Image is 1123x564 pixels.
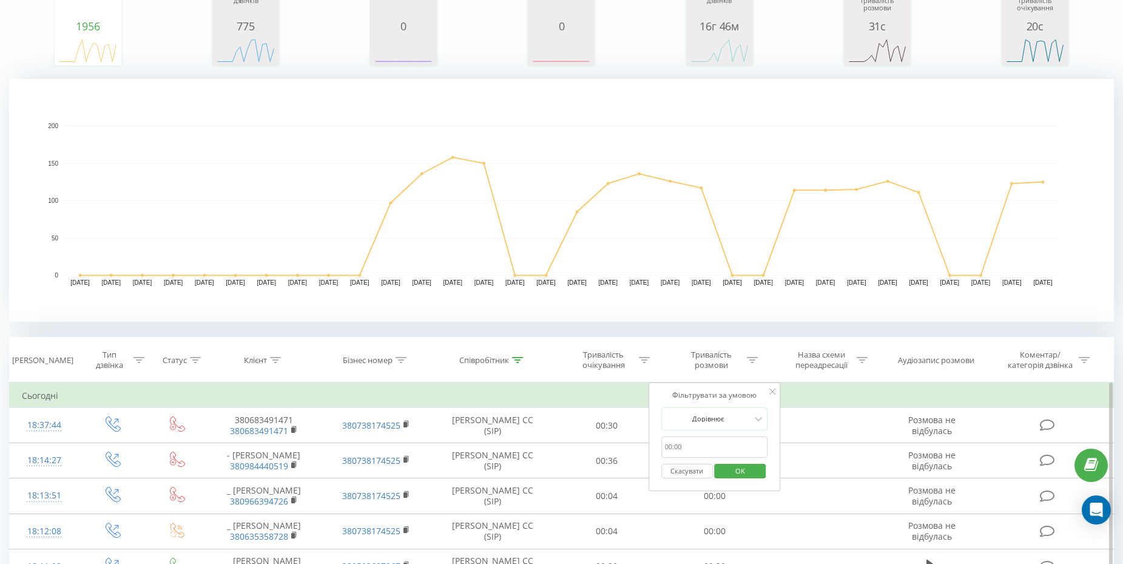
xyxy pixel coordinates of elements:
div: Тип дзвінка [89,350,130,370]
div: Фільтрувати за умовою [661,389,768,401]
text: 150 [48,160,58,167]
text: [DATE] [412,279,431,286]
text: [DATE] [971,279,991,286]
a: 380738174525 [342,420,400,431]
svg: A chart. [531,32,592,69]
text: [DATE] [319,279,339,286]
button: Скасувати [661,464,713,479]
td: 00:04 [553,514,661,549]
span: Розмова не відбулась [908,414,956,437]
a: 380738174525 [342,490,400,501]
text: [DATE] [567,279,587,286]
div: Open Intercom Messenger [1082,495,1111,525]
text: [DATE] [692,279,711,286]
td: _ [PERSON_NAME] [207,514,320,549]
a: 380635358728 [230,531,288,542]
div: Співробітник [459,355,509,365]
text: 0 [55,272,58,279]
svg: A chart. [847,32,908,69]
text: [DATE] [474,279,494,286]
text: [DATE] [847,279,866,286]
div: Коментар/категорія дзвінка [1005,350,1076,370]
text: [DATE] [350,279,369,286]
text: [DATE] [878,279,897,286]
div: [PERSON_NAME] [12,355,73,365]
div: 20с [1005,20,1065,32]
td: [PERSON_NAME] CC (SIP) [432,478,553,514]
text: [DATE] [226,279,245,286]
text: 100 [48,197,58,204]
td: 00:00 [661,478,769,514]
svg: A chart. [215,32,276,69]
div: Статус [163,355,187,365]
div: 18:13:51 [22,484,66,508]
a: 380966394726 [230,495,288,507]
div: 31с [847,20,908,32]
div: Назва схеми переадресації [789,350,854,370]
div: Бізнес номер [343,355,393,365]
div: Клієнт [244,355,267,365]
text: 200 [48,123,58,129]
span: Розмова не відбулась [908,520,956,542]
div: 18:37:44 [22,413,66,437]
svg: A chart. [58,32,118,69]
div: Тривалість розмови [679,350,744,370]
text: 50 [52,235,59,242]
text: [DATE] [1033,279,1053,286]
a: 380738174525 [342,455,400,466]
div: 18:14:27 [22,449,66,472]
text: [DATE] [288,279,308,286]
div: 1956 [58,20,118,32]
div: 0 [531,20,592,32]
td: _ [PERSON_NAME] [207,478,320,514]
span: Розмова не відбулась [908,449,956,472]
input: 00:00 [661,437,768,458]
text: [DATE] [599,279,618,286]
text: [DATE] [816,279,835,286]
text: [DATE] [909,279,928,286]
td: 00:00 [661,514,769,549]
td: Сьогодні [10,384,1114,408]
text: [DATE] [257,279,276,286]
text: [DATE] [940,279,960,286]
td: [PERSON_NAME] CC (SIP) [432,443,553,478]
text: [DATE] [195,279,214,286]
a: 380738174525 [342,525,400,537]
svg: A chart. [1005,32,1065,69]
td: 00:04 [553,478,661,514]
a: 380984440519 [230,460,288,472]
svg: A chart. [9,79,1114,322]
text: [DATE] [133,279,152,286]
svg: A chart. [373,32,434,69]
div: 775 [215,20,276,32]
text: [DATE] [102,279,121,286]
text: [DATE] [723,279,742,286]
a: 380683491471 [230,425,288,437]
div: Аудіозапис розмови [898,355,974,365]
td: [PERSON_NAME] CC (SIP) [432,514,553,549]
text: [DATE] [754,279,773,286]
text: [DATE] [1002,279,1022,286]
text: [DATE] [630,279,649,286]
text: [DATE] [536,279,556,286]
text: [DATE] [70,279,90,286]
span: OK [723,461,757,480]
td: 380683491471 [207,408,320,443]
div: 18:12:08 [22,520,66,543]
text: [DATE] [505,279,525,286]
td: 00:30 [553,408,661,443]
div: Тривалість очікування [571,350,636,370]
button: OK [715,464,766,479]
td: 00:36 [553,443,661,478]
span: Розмова не відбулась [908,484,956,507]
svg: A chart. [689,32,750,69]
div: 16г 46м [689,20,750,32]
